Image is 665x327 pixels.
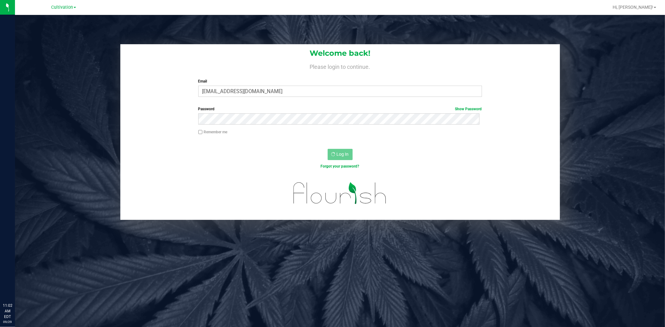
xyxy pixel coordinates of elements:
[321,164,359,168] a: Forgot your password?
[3,303,12,320] p: 11:02 AM EDT
[120,49,560,57] h1: Welcome back!
[198,107,215,111] span: Password
[120,62,560,70] h4: Please login to continue.
[285,176,395,211] img: flourish_logo.svg
[198,129,228,135] label: Remember me
[455,107,482,111] a: Show Password
[198,130,203,134] input: Remember me
[198,78,482,84] label: Email
[51,5,73,10] span: Cultivation
[337,152,349,157] span: Log In
[328,149,353,160] button: Log In
[613,5,653,10] span: Hi, [PERSON_NAME]!
[3,320,12,324] p: 09/29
